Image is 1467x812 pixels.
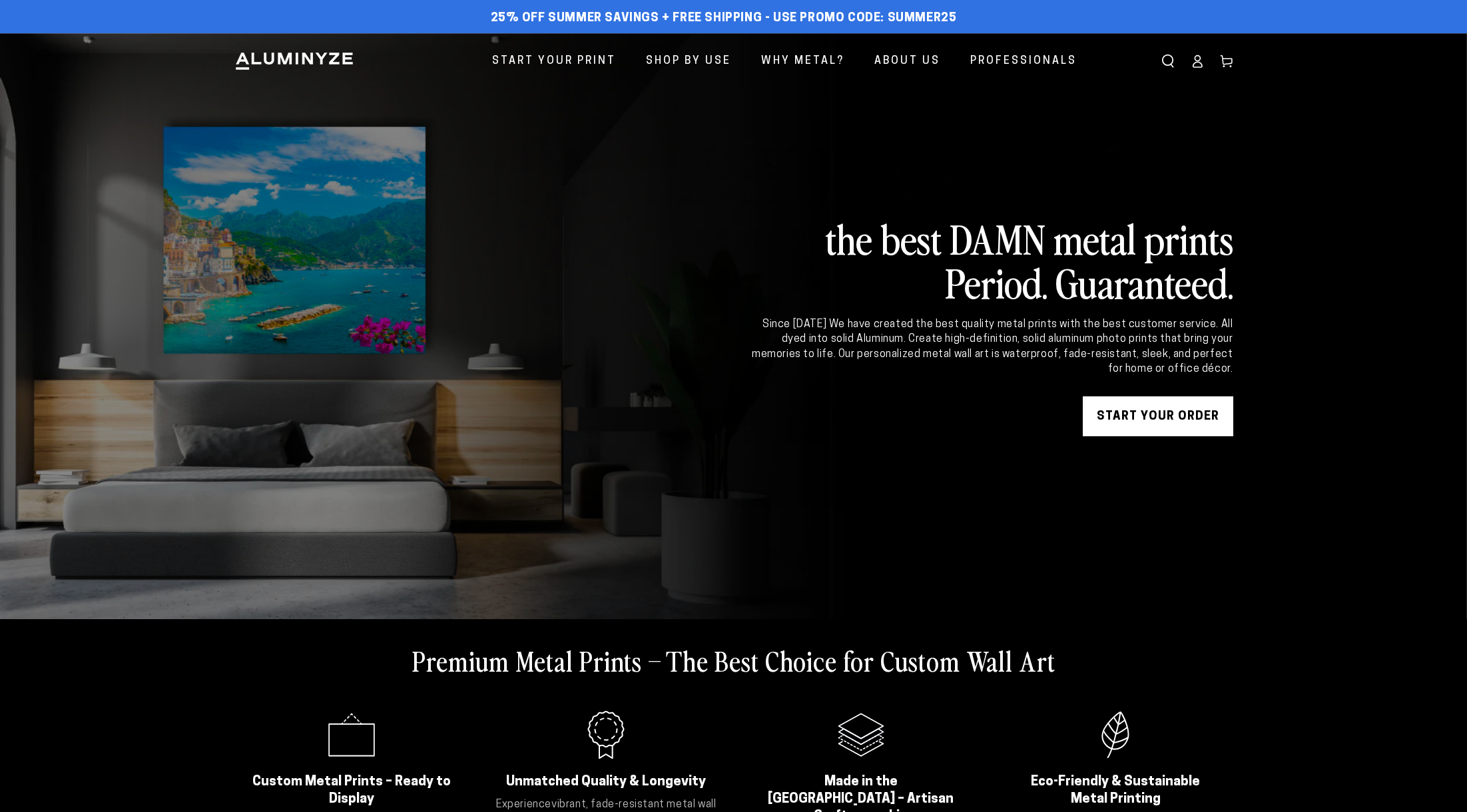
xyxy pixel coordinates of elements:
div: Since [DATE] We have created the best quality metal prints with the best customer service. All dy... [750,317,1233,377]
a: Professionals [960,44,1087,79]
a: START YOUR Order [1083,396,1233,436]
span: Start Your Print [492,52,616,71]
span: Shop By Use [646,52,731,71]
h2: Eco-Friendly & Sustainable Metal Printing [1015,773,1217,808]
img: Aluminyze [234,51,354,71]
span: About Us [874,52,940,71]
span: Why Metal? [761,52,844,71]
h2: Unmatched Quality & Longevity [505,773,707,791]
summary: Search our site [1153,47,1183,76]
a: About Us [864,44,950,79]
span: 25% off Summer Savings + Free Shipping - Use Promo Code: SUMMER25 [491,11,957,26]
a: Why Metal? [751,44,854,79]
a: Start Your Print [482,44,626,79]
h2: Premium Metal Prints – The Best Choice for Custom Wall Art [412,643,1055,678]
h2: the best DAMN metal prints Period. Guaranteed. [750,216,1233,304]
h2: Custom Metal Prints – Ready to Display [251,773,453,808]
span: Professionals [970,52,1077,71]
a: Shop By Use [636,44,741,79]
